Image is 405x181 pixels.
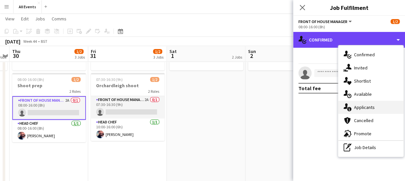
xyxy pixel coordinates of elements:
app-card-role: Head Chef1/110:00-16:00 (6h)[PERSON_NAME] [91,118,165,141]
span: Shortlist [354,78,371,84]
span: 2 Roles [148,89,159,94]
div: BST [41,39,47,44]
h3: Orchardleigh shoot [91,83,165,89]
span: 1/2 [153,49,162,54]
span: 1 [168,52,177,60]
button: Front of House Manager [298,19,353,24]
span: 1/2 [71,77,81,82]
span: Sat [169,48,177,54]
div: 3 Jobs [153,55,164,60]
span: Applicants [354,104,375,110]
a: Edit [18,14,31,23]
span: 07:30-16:30 (9h) [96,77,123,82]
a: Comms [49,14,69,23]
span: 30 [11,52,20,60]
div: 08:00-16:00 (8h) [298,24,400,29]
span: 1/2 [74,49,84,54]
span: 2 Roles [69,89,81,94]
span: Fri [91,48,96,54]
app-card-role: Head Chef1/108:00-16:00 (8h)[PERSON_NAME] [12,120,86,142]
div: 3 Jobs [75,55,85,60]
h3: Job Fulfilment [293,3,405,12]
app-card-role: Front of House Manager2A0/107:30-16:30 (9h) [91,96,165,118]
span: Available [354,91,372,97]
span: Edit [21,16,29,22]
span: 31 [90,52,96,60]
div: [DATE] [5,38,20,45]
app-card-role: Front of House Manager2A0/108:00-16:00 (8h) [12,96,86,120]
div: Confirmed [293,32,405,48]
span: 08:00-16:00 (8h) [17,77,44,82]
div: 2 Jobs [232,55,242,60]
span: View [5,16,14,22]
h3: Shoot prep [12,83,86,89]
span: Front of House Manager [298,19,347,24]
span: Sun [248,48,256,54]
span: Invited [354,65,367,71]
span: Jobs [35,16,45,22]
span: Promote [354,131,371,137]
span: Comms [52,16,66,22]
span: 2 [247,52,256,60]
span: 1/2 [150,77,159,82]
a: View [3,14,17,23]
app-job-card: 07:30-16:30 (9h)1/2Orchardleigh shoot2 RolesFront of House Manager2A0/107:30-16:30 (9h) Head Chef... [91,73,165,141]
span: Cancelled [354,117,373,123]
app-job-card: 08:00-16:00 (8h)1/2Shoot prep2 RolesFront of House Manager2A0/108:00-16:00 (8h) Head Chef1/108:00... [12,73,86,142]
div: Job Details [338,141,403,154]
div: Total fee [298,85,321,91]
span: Confirmed [354,52,375,58]
span: Week 44 [22,39,38,44]
span: Thu [12,48,20,54]
button: All Events [13,0,42,13]
a: Jobs [33,14,48,23]
span: 1/2 [391,19,400,24]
